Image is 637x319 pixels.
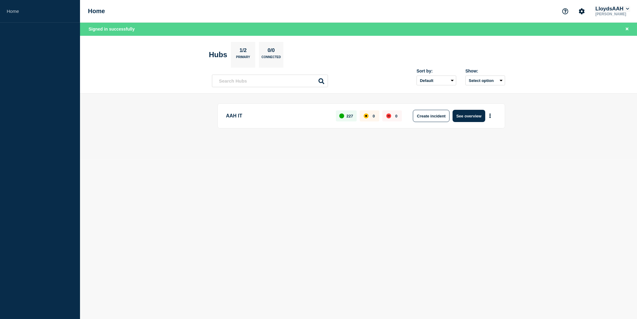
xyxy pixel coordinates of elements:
div: Sort by: [417,69,456,73]
div: down [386,113,391,118]
p: 227 [347,114,353,118]
div: Show: [465,69,505,73]
button: Support [559,5,572,18]
button: Close banner [623,26,631,33]
div: affected [364,113,369,118]
button: See overview [453,110,485,122]
button: Account settings [575,5,588,18]
button: More actions [486,110,494,122]
select: Sort by [417,76,456,85]
span: Signed in successfully [89,27,135,32]
h2: Hubs [209,50,227,59]
div: up [339,113,344,118]
p: Connected [261,55,281,62]
p: AAH IT [226,110,329,122]
p: 0 [373,114,375,118]
p: Primary [236,55,250,62]
p: [PERSON_NAME] [594,12,630,16]
p: 0 [395,114,397,118]
input: Search Hubs [212,75,328,87]
p: 1/2 [237,47,249,55]
h1: Home [88,8,105,15]
button: Create incident [413,110,450,122]
button: Select option [465,76,505,85]
button: LloydsAAH [594,6,630,12]
p: 0/0 [265,47,277,55]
